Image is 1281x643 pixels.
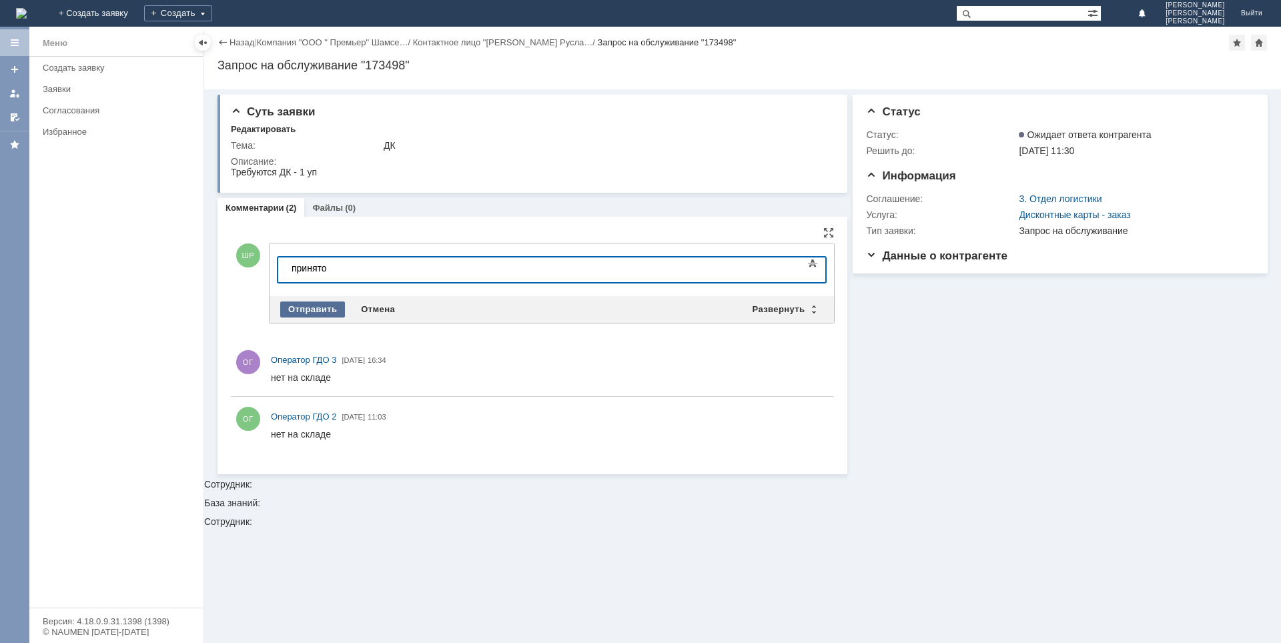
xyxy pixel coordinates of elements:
[271,355,336,365] span: Оператор ГДО 3
[345,203,356,213] div: (0)
[43,63,195,73] div: Создать заявку
[866,105,920,118] span: Статус
[271,354,336,367] a: Оператор ГДО 3
[236,243,260,267] span: ШР
[16,8,27,19] img: logo
[1229,35,1245,51] div: Добавить в избранное
[43,35,67,51] div: Меню
[43,628,189,636] div: © NAUMEN [DATE]-[DATE]
[43,127,180,137] div: Избранное
[368,356,386,364] span: 16:34
[1019,129,1151,140] span: Ожидает ответа контрагента
[37,79,200,99] a: Заявки
[4,107,25,128] a: Мои согласования
[384,140,828,151] div: ДК
[5,5,195,16] div: принято
[598,37,737,47] div: Запрос на обслуживание "173498"
[226,203,284,213] a: Комментарии
[866,225,1016,236] div: Тип заявки:
[1019,193,1102,204] a: 3. Отдел логистики
[823,227,834,238] div: На всю страницу
[43,105,195,115] div: Согласования
[204,498,1281,508] div: База знаний:
[368,413,386,421] span: 11:03
[231,156,831,167] div: Описание:
[342,413,365,421] span: [DATE]
[144,5,212,21] div: Создать
[1251,35,1267,51] div: Сделать домашней страницей
[866,169,955,182] span: Информация
[1019,209,1130,220] a: Дисконтные карты - заказ
[866,193,1016,204] div: Соглашение:
[1166,9,1225,17] span: [PERSON_NAME]
[866,145,1016,156] div: Решить до:
[37,57,200,78] a: Создать заявку
[195,35,211,51] div: Скрыть меню
[16,8,27,19] a: Перейти на домашнюю страницу
[204,517,1281,526] div: Сотрудник:
[1019,225,1248,236] div: Запрос на обслуживание
[1166,17,1225,25] span: [PERSON_NAME]
[286,203,297,213] div: (2)
[230,37,254,47] a: Назад
[805,255,821,271] span: Показать панель инструментов
[866,209,1016,220] div: Услуга:
[312,203,343,213] a: Файлы
[866,249,1007,262] span: Данные о контрагенте
[37,100,200,121] a: Согласования
[254,37,256,47] div: |
[4,59,25,80] a: Создать заявку
[218,59,1268,72] div: Запрос на обслуживание "173498"
[1088,6,1101,19] span: Расширенный поиск
[257,37,413,47] div: /
[231,140,381,151] div: Тема:
[231,105,315,118] span: Суть заявки
[257,37,408,47] a: Компания "ООО " Премьер" Шамсе…
[413,37,593,47] a: Контактное лицо "[PERSON_NAME] Русла…
[1166,1,1225,9] span: [PERSON_NAME]
[231,124,296,135] div: Редактировать
[271,412,336,422] span: Оператор ГДО 2
[43,617,189,626] div: Версия: 4.18.0.9.31.1398 (1398)
[342,356,365,364] span: [DATE]
[4,83,25,104] a: Мои заявки
[271,410,336,424] a: Оператор ГДО 2
[866,129,1016,140] div: Статус:
[204,89,1281,489] div: Сотрудник:
[413,37,598,47] div: /
[43,84,195,94] div: Заявки
[1019,145,1074,156] span: [DATE] 11:30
